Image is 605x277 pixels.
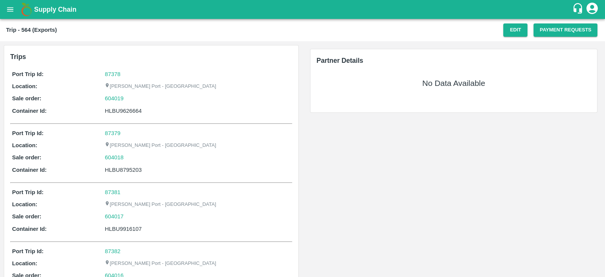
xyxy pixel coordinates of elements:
b: Sale order: [12,154,42,160]
a: 87381 [105,189,120,195]
b: Location: [12,83,37,89]
b: Sale order: [12,213,42,219]
p: [PERSON_NAME] Port - [GEOGRAPHIC_DATA] [105,201,216,208]
div: HLBU8795203 [105,166,290,174]
b: Port Trip Id: [12,189,43,195]
b: Container Id: [12,167,47,173]
p: [PERSON_NAME] Port - [GEOGRAPHIC_DATA] [105,260,216,267]
button: Edit [503,23,527,37]
b: Trip - 564 (Exports) [6,27,57,33]
h5: No Data Available [422,78,485,89]
a: Supply Chain [34,4,572,15]
div: customer-support [572,3,585,16]
a: 604019 [105,94,124,103]
b: Trips [10,53,26,61]
div: HLBU9626664 [105,107,290,115]
b: Container Id: [12,108,47,114]
div: account of current user [585,2,599,17]
b: Port Trip Id: [12,130,43,136]
b: Location: [12,260,37,266]
b: Container Id: [12,226,47,232]
button: open drawer [2,1,19,18]
p: [PERSON_NAME] Port - [GEOGRAPHIC_DATA] [105,83,216,90]
a: 87378 [105,71,120,77]
a: 604018 [105,153,124,162]
b: Location: [12,201,37,207]
b: Port Trip Id: [12,248,43,254]
img: logo [19,2,34,17]
b: Supply Chain [34,6,76,13]
div: HLBU9916107 [105,225,290,233]
a: 87379 [105,130,120,136]
span: Partner Details [316,57,363,64]
a: 87382 [105,248,120,254]
b: Location: [12,142,37,148]
a: 604017 [105,212,124,221]
button: Payment Requests [534,23,597,37]
p: [PERSON_NAME] Port - [GEOGRAPHIC_DATA] [105,142,216,149]
b: Sale order: [12,95,42,101]
b: Port Trip Id: [12,71,43,77]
